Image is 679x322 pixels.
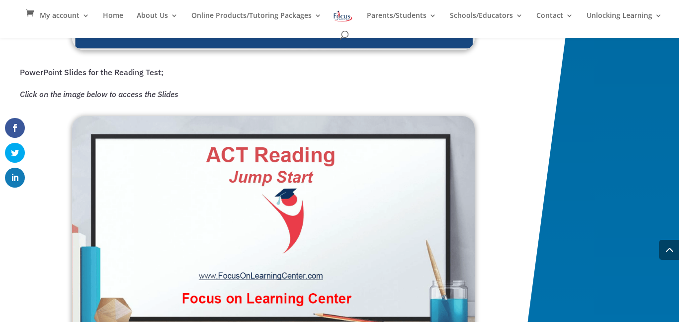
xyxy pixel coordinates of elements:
img: Focus on Learning [333,9,353,23]
a: My account [40,12,89,29]
a: Parents/Students [367,12,436,29]
p: PowerPoint Slides for the Reading Test; [20,65,542,87]
em: Click on the image below to access the Slides [20,89,178,99]
a: Schools/Educators [450,12,523,29]
a: Home [103,12,123,29]
a: Digital ACT Prep English/Reading Workbook [72,41,475,53]
a: Online Products/Tutoring Packages [191,12,322,29]
a: Unlocking Learning [587,12,662,29]
a: Contact [536,12,573,29]
a: About Us [137,12,178,29]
